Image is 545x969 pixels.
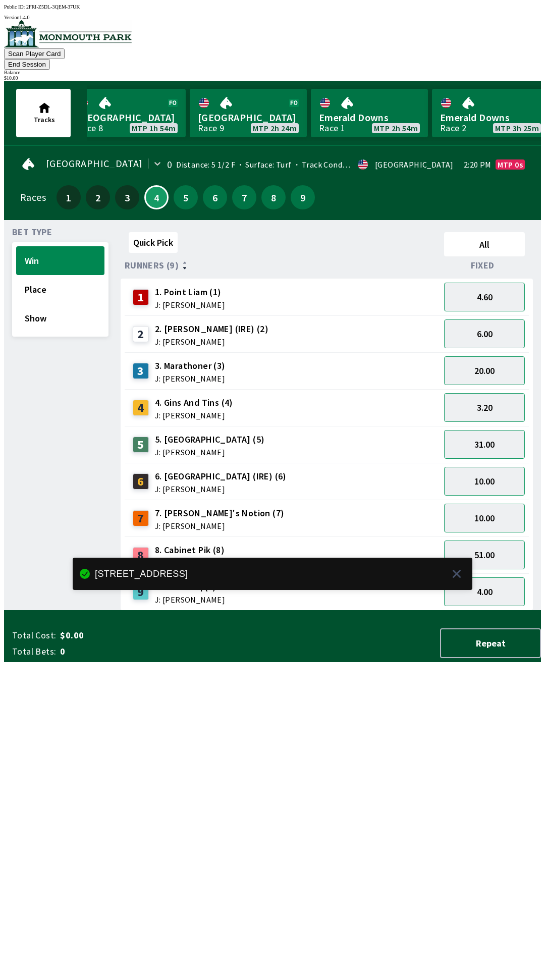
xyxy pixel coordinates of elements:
[235,159,292,170] span: Surface: Turf
[440,124,466,132] div: Race 2
[155,522,285,530] span: J: [PERSON_NAME]
[34,115,55,124] span: Tracks
[57,185,81,209] button: 1
[4,48,65,59] button: Scan Player Card
[60,629,219,641] span: $0.00
[77,111,178,124] span: [GEOGRAPHIC_DATA]
[60,645,219,658] span: 0
[477,291,493,303] span: 4.60
[440,111,541,124] span: Emerald Downs
[25,284,96,295] span: Place
[125,261,179,270] span: Runners (9)
[155,359,226,372] span: 3. Marathoner (3)
[118,194,137,201] span: 3
[198,111,299,124] span: [GEOGRAPHIC_DATA]
[319,111,420,124] span: Emerald Downs
[444,541,525,569] button: 51.00
[444,577,525,606] button: 4.00
[205,194,225,201] span: 6
[86,185,110,209] button: 2
[4,4,541,10] div: Public ID:
[464,160,492,169] span: 2:20 PM
[253,124,297,132] span: MTP 2h 24m
[4,75,541,81] div: $ 10.00
[155,286,225,299] span: 1. Point Liam (1)
[133,363,149,379] div: 3
[311,89,428,137] a: Emerald DownsRace 1MTP 2h 54m
[16,89,71,137] button: Tracks
[77,124,103,132] div: Race 8
[471,261,495,270] span: Fixed
[474,475,495,487] span: 10.00
[155,544,225,557] span: 8. Cabinet Pik (8)
[444,319,525,348] button: 6.00
[444,356,525,385] button: 20.00
[176,159,235,170] span: Distance: 5 1/2 F
[155,448,265,456] span: J: [PERSON_NAME]
[155,507,285,520] span: 7. [PERSON_NAME]'s Notion (7)
[12,645,56,658] span: Total Bets:
[292,159,380,170] span: Track Condition: Firm
[498,160,523,169] span: MTP 0s
[155,485,287,493] span: J: [PERSON_NAME]
[474,439,495,450] span: 31.00
[26,4,80,10] span: 2FRI-Z5DL-3QEM-37UK
[16,246,104,275] button: Win
[16,304,104,333] button: Show
[155,411,233,419] span: J: [PERSON_NAME]
[449,239,520,250] span: All
[95,570,188,578] div: [STREET_ADDRESS]
[291,185,315,209] button: 9
[133,237,173,248] span: Quick Pick
[155,470,287,483] span: 6. [GEOGRAPHIC_DATA] (IRE) (6)
[88,194,107,201] span: 2
[133,289,149,305] div: 1
[155,322,268,336] span: 2. [PERSON_NAME] (IRE) (2)
[477,586,493,598] span: 4.00
[155,396,233,409] span: 4. Gins And Tins (4)
[444,467,525,496] button: 10.00
[25,255,96,266] span: Win
[155,301,225,309] span: J: [PERSON_NAME]
[440,628,541,658] button: Repeat
[20,193,46,201] div: Races
[46,159,143,168] span: [GEOGRAPHIC_DATA]
[261,185,286,209] button: 8
[232,185,256,209] button: 7
[495,124,539,132] span: MTP 3h 25m
[174,185,198,209] button: 5
[4,15,541,20] div: Version 1.4.0
[155,374,226,383] span: J: [PERSON_NAME]
[148,195,165,200] span: 4
[129,232,178,253] button: Quick Pick
[374,124,418,132] span: MTP 2h 54m
[477,402,493,413] span: 3.20
[133,437,149,453] div: 5
[474,512,495,524] span: 10.00
[144,185,169,209] button: 4
[444,393,525,422] button: 3.20
[203,185,227,209] button: 6
[155,433,265,446] span: 5. [GEOGRAPHIC_DATA] (5)
[155,338,268,346] span: J: [PERSON_NAME]
[477,328,493,340] span: 6.00
[444,232,525,256] button: All
[167,160,172,169] div: 0
[12,629,56,641] span: Total Cost:
[176,194,195,201] span: 5
[16,275,104,304] button: Place
[474,365,495,376] span: 20.00
[125,260,440,271] div: Runners (9)
[4,20,132,47] img: venue logo
[444,504,525,532] button: 10.00
[12,228,52,236] span: Bet Type
[198,124,224,132] div: Race 9
[133,547,149,563] div: 8
[69,89,186,137] a: [GEOGRAPHIC_DATA]Race 8MTP 1h 54m
[133,473,149,490] div: 6
[293,194,312,201] span: 9
[59,194,78,201] span: 1
[444,283,525,311] button: 4.60
[444,430,525,459] button: 31.00
[155,596,225,604] span: J: [PERSON_NAME]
